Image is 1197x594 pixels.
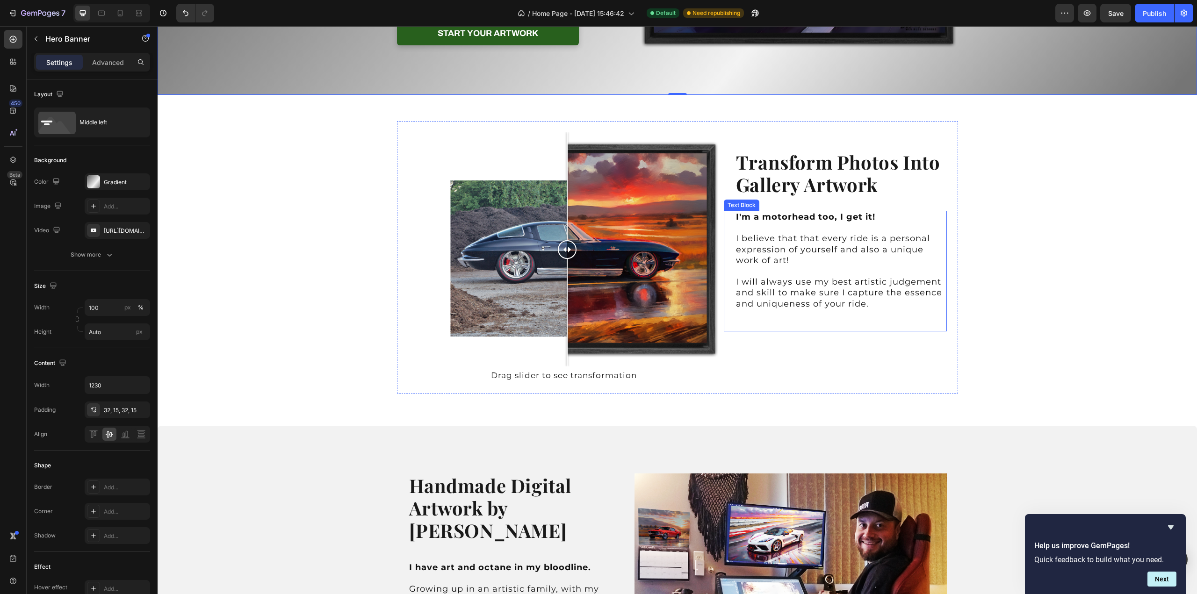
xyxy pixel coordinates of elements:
[1165,522,1176,533] button: Hide survey
[34,563,50,571] div: Effect
[34,406,56,414] div: Padding
[34,280,59,293] div: Size
[34,303,50,312] label: Width
[1100,4,1131,22] button: Save
[34,507,53,515] div: Corner
[34,224,62,237] div: Video
[1034,522,1176,587] div: Help us improve GemPages!
[61,7,65,19] p: 7
[1034,555,1176,564] p: Quick feedback to build what you need.
[104,585,148,593] div: Add...
[71,250,114,259] div: Show more
[45,33,125,44] p: Hero Banner
[578,186,718,196] strong: I'm a motorhead too, I get it!
[34,583,67,592] div: Hover effect
[34,176,62,188] div: Color
[176,4,214,22] div: Undo/Redo
[122,302,133,313] button: %
[1135,4,1174,22] button: Publish
[79,112,137,133] div: Middle left
[1147,572,1176,587] button: Next question
[104,178,148,186] div: Gradient
[252,344,562,355] p: Drag slider to see transformation
[85,299,150,316] input: px%
[34,246,150,263] button: Show more
[104,532,148,540] div: Add...
[124,303,131,312] div: px
[7,171,22,179] div: Beta
[9,100,22,107] div: 450
[1108,9,1124,17] span: Save
[34,381,50,389] div: Width
[104,406,148,415] div: 32, 15, 32, 15
[104,202,148,211] div: Add...
[104,508,148,516] div: Add...
[46,57,72,67] p: Settings
[85,377,150,394] input: Auto
[104,227,148,235] div: [URL][DOMAIN_NAME]
[280,2,381,13] p: Start your artwork
[251,447,474,516] h2: Handmade Digital Artwork by [PERSON_NAME]
[1143,8,1166,18] div: Publish
[1034,540,1176,551] h2: Help us improve GemPages!
[104,483,148,492] div: Add...
[34,88,65,101] div: Layout
[34,357,68,370] div: Content
[92,57,124,67] p: Advanced
[568,175,600,183] div: Text Block
[34,156,66,165] div: Background
[577,124,789,171] h2: Rich Text Editor. Editing area: main
[528,8,530,18] span: /
[138,303,144,312] div: %
[578,207,772,239] span: I believe that that every ride is a personal expression of yourself and also a unique work of art!
[34,461,51,470] div: Shape
[252,536,433,546] strong: I have art and octane in my bloodline.
[34,430,47,438] div: Align
[136,328,143,335] span: px
[656,9,676,17] span: Default
[578,125,788,170] p: Transform Photos Into Gallery Artwork
[85,323,150,340] input: px
[578,250,785,283] span: I will always use my best artistic judgement and skill to make sure I capture the essence and uni...
[4,4,70,22] button: 7
[34,483,52,491] div: Border
[34,328,51,336] label: Height
[135,302,146,313] button: px
[34,531,56,540] div: Shadow
[692,9,740,17] span: Need republishing
[532,8,624,18] span: Home Page - [DATE] 15:46:42
[158,26,1197,594] iframe: Design area
[34,200,64,213] div: Image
